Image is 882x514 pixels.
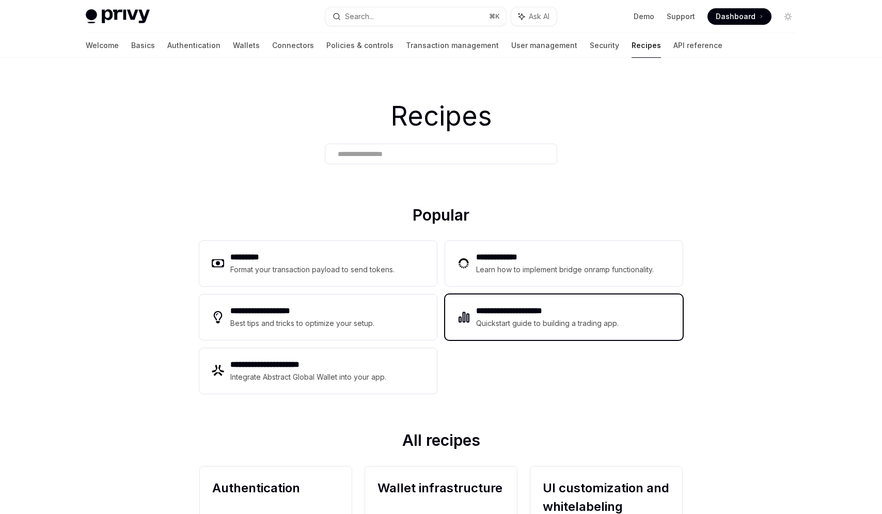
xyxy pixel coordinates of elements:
a: Recipes [632,33,661,58]
a: API reference [673,33,722,58]
button: Ask AI [511,7,557,26]
a: Demo [634,11,654,22]
a: Welcome [86,33,119,58]
a: Connectors [272,33,314,58]
a: Security [590,33,619,58]
a: **** **** ***Learn how to implement bridge onramp functionality. [445,241,683,286]
a: **** ****Format your transaction payload to send tokens. [199,241,437,286]
button: Search...⌘K [325,7,506,26]
span: ⌘ K [489,12,500,21]
img: light logo [86,9,150,24]
a: Support [667,11,695,22]
a: Authentication [167,33,220,58]
h2: Popular [199,206,683,228]
a: Dashboard [707,8,771,25]
a: Wallets [233,33,260,58]
a: Policies & controls [326,33,393,58]
div: Best tips and tricks to optimize your setup. [230,317,376,330]
a: Basics [131,33,155,58]
div: Learn how to implement bridge onramp functionality. [476,263,657,276]
div: Format your transaction payload to send tokens. [230,263,395,276]
h2: All recipes [199,431,683,454]
a: Transaction management [406,33,499,58]
button: Toggle dark mode [780,8,796,25]
div: Integrate Abstract Global Wallet into your app. [230,371,387,383]
span: Ask AI [529,11,549,22]
span: Dashboard [716,11,755,22]
a: User management [511,33,577,58]
div: Search... [345,10,374,23]
div: Quickstart guide to building a trading app. [476,317,619,330]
